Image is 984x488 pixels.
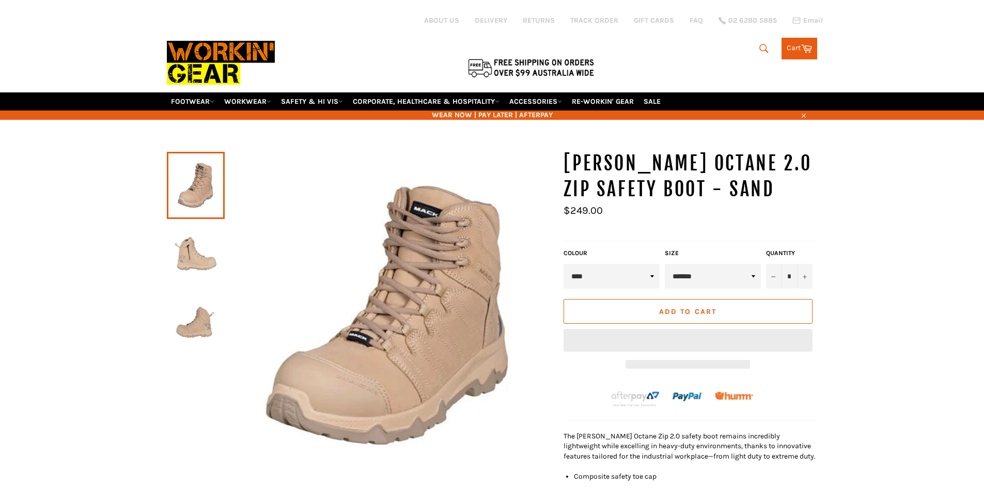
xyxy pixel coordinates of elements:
[797,264,813,289] button: Increase item quantity by one
[568,92,638,111] a: RE-WORKIN' GEAR
[673,382,703,412] img: paypal.png
[220,92,275,111] a: WORKWEAR
[570,15,618,25] a: TRACK ORDER
[167,34,275,92] img: Workin Gear leaders in Workwear, Safety Boots, PPE, Uniforms. Australia's No.1 in Workwear
[564,299,813,324] button: Add to Cart
[803,17,823,24] span: Email
[466,57,596,78] img: Flat $9.95 shipping Australia wide
[349,92,504,111] a: CORPORATE, HEALTHCARE & HOSPITALITY
[172,226,220,283] img: MACK OCTANE 2.0 ZIP SAFETY BOOT - Sand - Workin' Gear
[766,249,813,258] label: Quantity
[792,17,823,25] a: Email
[564,204,603,216] span: $249.00
[766,264,782,289] button: Reduce item quantity by one
[172,295,220,352] img: MACK OCTANE 2.0 ZIP SAFETY BOOT - Sand - Workin' Gear
[564,432,816,461] span: The [PERSON_NAME] Octane Zip 2.0 safety boot remains incredibly lightweight while excelling in he...
[564,249,660,258] label: COLOUR
[728,17,777,24] span: 02 6280 5885
[719,17,777,24] a: 02 6280 5885
[424,15,459,25] a: ABOUT US
[523,15,555,25] a: RETURNS
[715,392,753,400] img: Humm_core_logo_RGB-01_300x60px_small_195d8312-4386-4de7-b182-0ef9b6303a37.png
[610,390,661,407] img: Afterpay-Logo-on-dark-bg_large.png
[634,15,674,25] a: GIFT CARDS
[475,15,507,25] a: DELIVERY
[564,151,818,202] h1: [PERSON_NAME] OCTANE 2.0 ZIP SAFETY BOOT - Sand
[639,92,665,111] a: SALE
[665,249,761,258] label: Size
[690,15,703,25] a: FAQ
[659,307,716,316] span: Add to Cart
[574,471,818,481] li: Composite safety toe cap
[782,38,817,59] a: Cart
[167,110,818,120] span: WEAR NOW | PAY LATER | AFTERPAY
[505,92,566,111] a: ACCESSORIES
[167,92,218,111] a: FOOTWEAR
[225,151,553,479] img: MACK OCTANE 2.0 ZIP SAFETY BOOT - Sand - Workin' Gear
[277,92,347,111] a: SAFETY & HI VIS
